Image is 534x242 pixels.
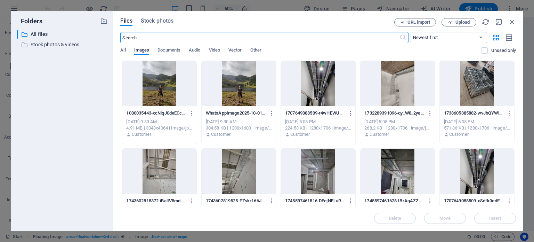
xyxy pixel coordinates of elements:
span: Stock photos [141,17,173,25]
p: 1000035443-xcNiqJ0deECckonZGCuo6w.jpg [126,110,186,116]
p: Folders [17,17,42,26]
div: 571.36 KB | 1280x1706 | image/jpeg [444,125,510,131]
p: Customer [370,131,389,138]
span: All [120,46,126,56]
button: URL import [394,18,436,26]
span: Vector [228,46,242,56]
input: Search [120,32,399,43]
p: 1707649088509-xSdfk0ndEVqkuIdwyShKlA.jpg [444,198,504,204]
p: 1743602819525-PZvkr166JzMKSvUpzJpU4Q.jpg [206,198,266,204]
span: Upload [455,20,470,24]
div: [DATE] 5:05 PM [364,119,430,125]
span: Documents [157,46,180,56]
div: [DATE] 9:30 AM [206,119,272,125]
p: 1707649088509-r4wHEWU3-B9PPmC9AyY_5w.jpg [285,110,345,116]
p: Customer [211,131,230,138]
span: Images [134,46,149,56]
div: [DATE] 9:33 AM [126,119,192,125]
p: 1732289391096-qy_W8_2yeQgleW1nZb89UQ.jpg [364,110,424,116]
button: Upload [442,18,476,26]
div: Stock photos & videos [17,40,108,49]
p: Displays only files that are not in use on the website. Files added during this session can still... [491,47,516,54]
p: Customer [132,131,151,138]
p: 1745597461516-DEejNELuR_dd4NsndOwlkA.jpg [285,198,345,204]
span: Files [120,17,132,25]
p: 1743602818372-iBalIV5md0ffU6xFD8pElg.jpg [126,198,186,204]
p: Customer [290,131,310,138]
p: 1738605385882-wvJbQYWiv53lDobwtA7jlg.jpg [444,110,504,116]
span: URL import [407,20,430,24]
i: Reload [482,18,489,26]
p: All files [31,30,95,38]
div: 224.53 KB | 1280x1706 | image/jpeg [285,125,351,131]
div: 304.58 KB | 1200x1600 | image/jpeg [206,125,272,131]
p: Stock photos & videos [31,41,95,49]
i: Create new folder [100,17,108,25]
div: 4.91 MB | 3048x4064 | image/jpeg [126,125,192,131]
p: Customer [449,131,469,138]
div: [DATE] 5:05 PM [285,119,351,125]
span: Audio [189,46,200,56]
i: Minimize [495,18,503,26]
span: Video [209,46,220,56]
div: 268.2 KB | 1280x1706 | image/jpeg [364,125,430,131]
p: 1745597461628-IBrAqAZZpX_NyJcsX3CvGw.jpg [364,198,424,204]
i: Close [508,18,516,26]
div: [DATE] 5:05 PM [444,119,510,125]
div: ​ [17,30,18,39]
span: Other [250,46,261,56]
p: WhatsAppImage2025-10-01at08.26.04_f5239b34-zw6AaTdwqdKrIcvS39ACYA.jpg [206,110,266,116]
